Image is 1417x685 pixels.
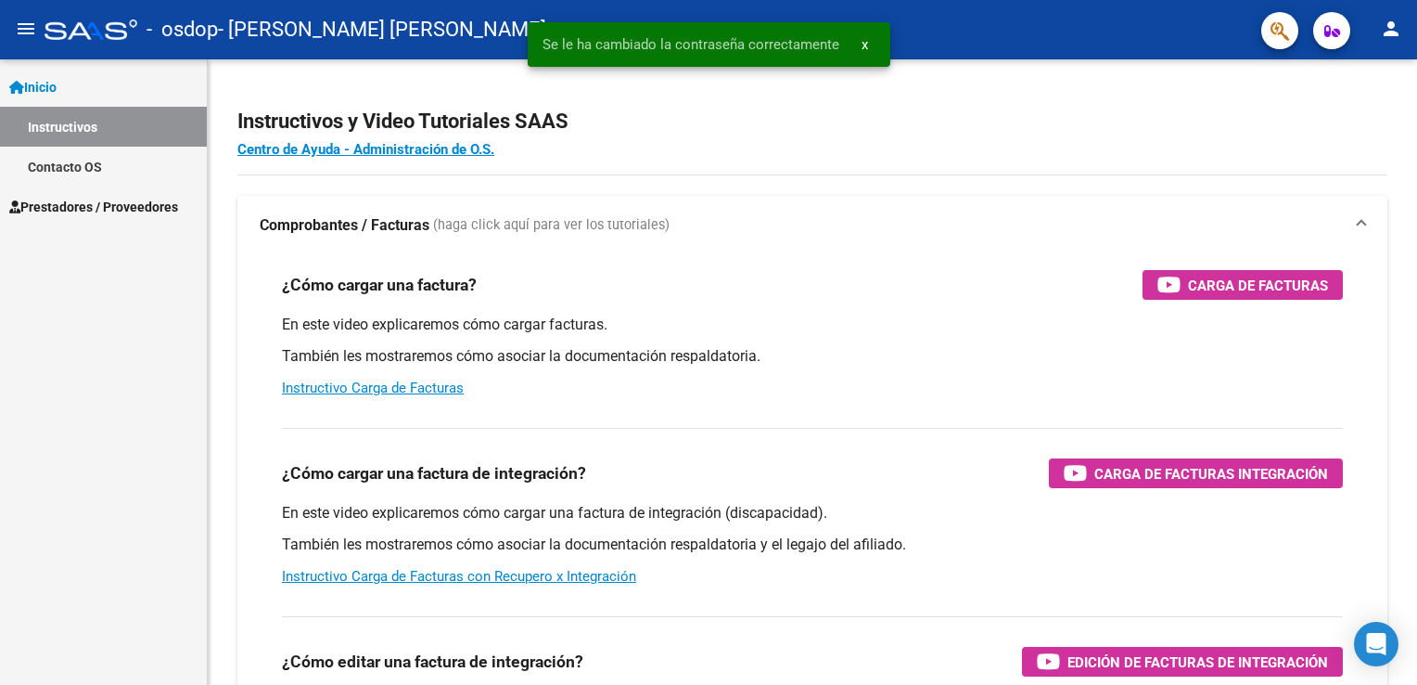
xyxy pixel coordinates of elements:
button: Carga de Facturas Integración [1049,459,1343,488]
span: Carga de Facturas [1188,274,1328,297]
span: Edición de Facturas de integración [1067,651,1328,674]
span: - [PERSON_NAME] [PERSON_NAME] [218,9,546,50]
span: Inicio [9,77,57,97]
button: x [847,28,883,61]
h3: ¿Cómo cargar una factura? [282,272,477,298]
p: En este video explicaremos cómo cargar facturas. [282,315,1343,335]
mat-icon: person [1380,18,1402,40]
div: Open Intercom Messenger [1354,622,1398,666]
span: (haga click aquí para ver los tutoriales) [433,215,670,236]
h2: Instructivos y Video Tutoriales SAAS [237,104,1387,139]
mat-icon: menu [15,18,37,40]
a: Instructivo Carga de Facturas con Recupero x Integración [282,568,636,585]
span: Se le ha cambiado la contraseña correctamente [543,35,839,54]
span: - osdop [147,9,218,50]
p: En este video explicaremos cómo cargar una factura de integración (discapacidad). [282,503,1343,523]
h3: ¿Cómo editar una factura de integración? [282,649,583,675]
button: Edición de Facturas de integración [1022,647,1343,677]
a: Centro de Ayuda - Administración de O.S. [237,141,494,158]
mat-expansion-panel-header: Comprobantes / Facturas (haga click aquí para ver los tutoriales) [237,196,1387,255]
span: x [862,36,868,53]
h3: ¿Cómo cargar una factura de integración? [282,460,586,486]
a: Instructivo Carga de Facturas [282,380,464,396]
span: Carga de Facturas Integración [1094,462,1328,485]
p: También les mostraremos cómo asociar la documentación respaldatoria y el legajo del afiliado. [282,535,1343,555]
span: Prestadores / Proveedores [9,197,178,217]
p: También les mostraremos cómo asociar la documentación respaldatoria. [282,346,1343,367]
strong: Comprobantes / Facturas [260,215,429,236]
button: Carga de Facturas [1143,270,1343,300]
